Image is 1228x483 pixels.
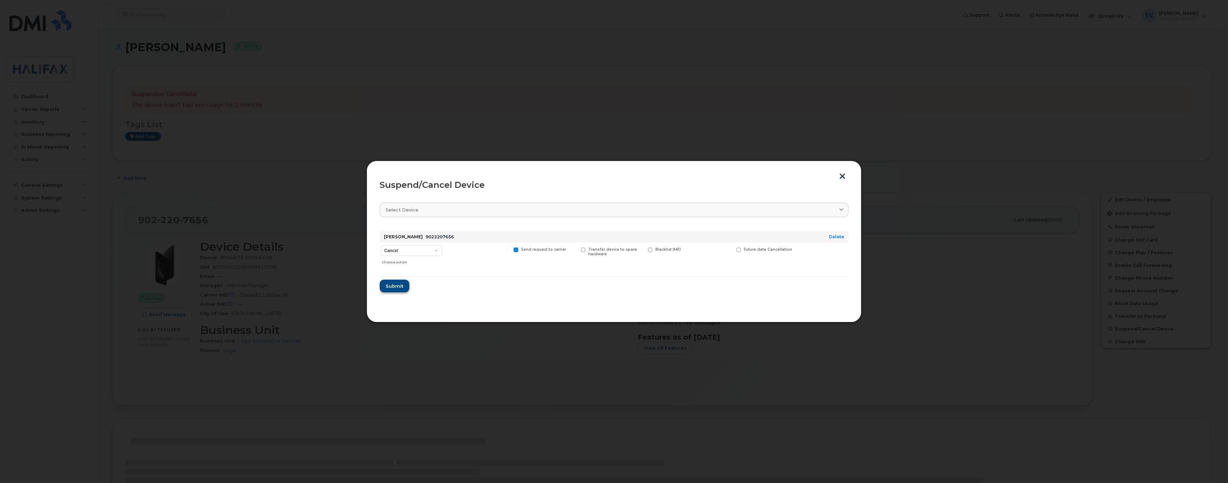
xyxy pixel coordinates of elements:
[380,203,848,217] a: Select device
[380,280,409,292] button: Submit
[1197,452,1223,478] iframe: Messenger Launcher
[588,247,637,256] span: Transfer device to spare hardware
[728,248,731,251] input: Future date Cancellation
[744,247,792,252] span: Future date Cancellation
[386,283,403,290] span: Submit
[386,207,419,213] span: Select device
[382,257,442,265] div: Choose action
[426,234,454,239] span: 9022207656
[655,247,681,252] span: Blacklist IMEI
[505,248,509,251] input: Send request to carrier
[380,181,848,189] div: Suspend/Cancel Device
[829,234,844,239] a: Delete
[521,247,566,252] span: Send request to carrier
[639,248,643,251] input: Blacklist IMEI
[572,248,576,251] input: Transfer device to spare hardware
[384,234,423,239] strong: [PERSON_NAME]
